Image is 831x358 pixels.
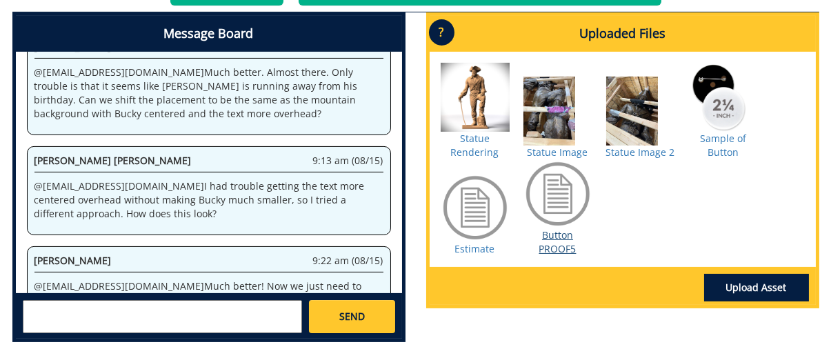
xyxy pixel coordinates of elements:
[34,154,192,167] span: [PERSON_NAME] [PERSON_NAME]
[313,154,383,168] span: 9:13 am (08/15)
[309,300,394,333] a: SEND
[34,66,383,121] p: @ [EMAIL_ADDRESS][DOMAIN_NAME] Much better. Almost there. Only trouble is that it seems like [PER...
[539,228,577,255] a: Button PROOF5
[23,300,302,333] textarea: messageToSend
[451,132,499,159] a: Statue Rendering
[455,242,495,255] a: Estimate
[16,16,402,52] h4: Message Board
[704,274,809,301] a: Upload Asset
[313,254,383,268] span: 9:22 am (08/15)
[528,146,588,159] a: Statue Image
[430,16,816,52] h4: Uploaded Files
[700,132,746,159] a: Sample of Button
[339,310,365,324] span: SEND
[34,279,383,321] p: @ [EMAIL_ADDRESS][DOMAIN_NAME] Much better! Now we just need to remove the white line under his b...
[429,19,454,46] p: ?
[34,254,112,267] span: [PERSON_NAME]
[606,146,675,159] a: Statue Image 2
[34,179,383,221] p: @ [EMAIL_ADDRESS][DOMAIN_NAME] I had trouble getting the text more centered overhead without maki...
